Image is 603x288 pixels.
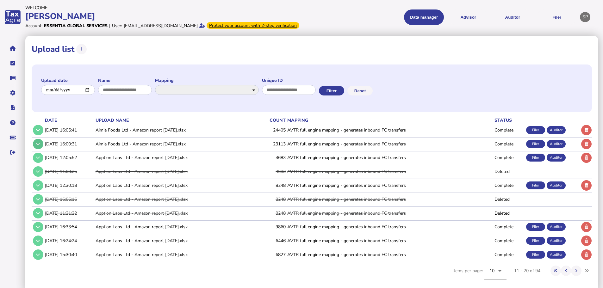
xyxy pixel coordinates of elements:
td: Apption Labs Ltd - Amazon report [DATE].xlsx [94,248,256,261]
button: Previous page [561,266,571,276]
button: Reset [347,86,373,95]
div: User: [112,23,122,29]
button: Delete upload [581,180,592,191]
button: Auditor [493,9,532,25]
div: | [109,23,110,29]
button: Shows a dropdown of Data manager options [404,9,444,25]
td: 4683 [256,165,286,178]
div: Filer [526,223,545,231]
td: Complete [493,179,525,192]
h1: Upload list [32,44,75,55]
button: Shows a dropdown of VAT Advisor options [448,9,488,25]
th: upload name [94,117,256,124]
label: Unique ID [262,77,316,83]
button: Data manager [6,71,19,85]
button: Show/hide row detail [33,194,43,205]
td: [DATE] 12:30:18 [44,179,94,192]
td: 4683 [256,151,286,164]
button: Tasks [6,57,19,70]
td: AVTR full engine mapping - generates inbound FC transfers [286,124,493,137]
div: Auditor [547,126,566,134]
td: Complete [493,234,525,247]
td: 9860 [256,220,286,233]
td: [DATE] 16:24:24 [44,234,94,247]
button: First page [550,266,561,276]
div: Filer [526,154,545,162]
div: [EMAIL_ADDRESS][DOMAIN_NAME] [124,23,198,29]
td: Apption Labs Ltd - Amazon report [DATE].xlsx [94,220,256,233]
button: Show/hide row detail [33,139,43,149]
td: AVTR full engine mapping - generates inbound FC transfers [286,179,493,192]
td: 6827 [256,248,286,261]
div: Essentia Global Services [44,23,108,29]
div: Filer [526,251,545,259]
menu: navigate products [303,9,577,25]
td: Deleted [493,206,525,219]
div: From Oct 1, 2025, 2-step verification will be required to login. Set it up now... [207,22,299,29]
td: AVTR full engine mapping - generates inbound FC transfers [286,206,493,219]
button: Filer [537,9,577,25]
td: [DATE] 12:05:52 [44,151,94,164]
div: Account: [25,23,42,29]
button: Show/hide row detail [33,180,43,191]
button: Filter [319,86,344,95]
span: 10 [489,268,495,274]
button: Show/hide row detail [33,208,43,218]
div: Auditor [547,237,566,245]
div: Profile settings [580,12,590,22]
th: mapping [286,117,493,124]
td: Apption Labs Ltd - Amazon report [DATE].xlsx [94,151,256,164]
button: Raise a support ticket [6,131,19,144]
div: Auditor [547,181,566,189]
div: Auditor [547,223,566,231]
button: Delete upload [581,249,592,260]
button: Show/hide row detail [33,222,43,232]
td: [DATE] 16:33:54 [44,220,94,233]
td: 23113 [256,137,286,150]
button: Delete upload [581,125,592,135]
button: Help pages [6,116,19,129]
td: Apption Labs Ltd - Amazon report [DATE].xlsx [94,179,256,192]
button: Sign out [6,146,19,159]
td: Complete [493,124,525,137]
td: AVTR full engine mapping - generates inbound FC transfers [286,165,493,178]
td: [DATE] 16:05:41 [44,124,94,137]
div: Filer [526,126,545,134]
td: Complete [493,151,525,164]
td: Complete [493,137,525,150]
mat-form-field: Change page size [484,262,507,287]
td: [DATE] 11:08:25 [44,165,94,178]
td: AVTR full engine mapping - generates inbound FC transfers [286,137,493,150]
label: Mapping [155,77,259,83]
th: count [256,117,286,124]
td: Apption Labs Ltd - Amazon report [DATE].xlsx [94,206,256,219]
td: Deleted [493,193,525,205]
button: Show/hide row detail [33,166,43,177]
div: Welcome [25,5,300,11]
td: Apption Labs Ltd - Amazon report [DATE].xlsx [94,234,256,247]
td: AVTR full engine mapping - generates inbound FC transfers [286,151,493,164]
button: Last page [581,266,592,276]
td: AVTR full engine mapping - generates inbound FC transfers [286,248,493,261]
td: [DATE] 16:05:16 [44,193,94,205]
button: Show/hide row detail [33,249,43,260]
td: AVTR full engine mapping - generates inbound FC transfers [286,234,493,247]
button: Delete upload [581,236,592,246]
td: 8248 [256,206,286,219]
div: Auditor [547,251,566,259]
td: [DATE] 15:30:40 [44,248,94,261]
td: Apption Labs Ltd - Amazon report [DATE].xlsx [94,165,256,178]
button: Developer hub links [6,101,19,114]
button: Show/hide row detail [33,153,43,163]
td: AVTR full engine mapping - generates inbound FC transfers [286,220,493,233]
button: Next page [571,266,581,276]
button: Delete upload [581,222,592,232]
button: Upload transactions [76,44,87,54]
td: Complete [493,248,525,261]
td: [DATE] 16:00:31 [44,137,94,150]
button: Delete upload [581,139,592,149]
td: 8248 [256,179,286,192]
div: Filer [526,140,545,148]
td: 24405 [256,124,286,137]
